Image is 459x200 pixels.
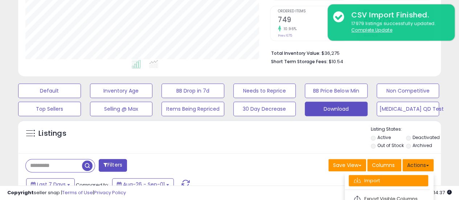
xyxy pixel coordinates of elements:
[367,159,401,171] button: Columns
[18,83,81,98] button: Default
[329,58,343,65] span: $10.54
[99,159,127,172] button: Filters
[413,134,440,140] label: Deactivated
[7,189,34,196] strong: Copyright
[38,128,66,139] h5: Listings
[278,9,348,13] span: Ordered Items
[112,178,174,191] button: Aug-26 - Sep-01
[90,102,153,116] button: Selling @ Max
[271,48,428,57] li: $36,275
[94,189,126,196] a: Privacy Policy
[372,162,395,169] span: Columns
[349,175,428,186] a: Import
[328,159,366,171] button: Save View
[26,178,75,191] button: Last 7 Days
[413,142,432,148] label: Archived
[377,83,439,98] button: Non Competitive
[377,142,403,148] label: Out of Stock
[123,181,165,188] span: Aug-26 - Sep-01
[233,83,296,98] button: Needs to Reprice
[161,102,224,116] button: Items Being Repriced
[305,83,368,98] button: BB Price Below Min
[233,102,296,116] button: 30 Day Decrease
[37,181,66,188] span: Last 7 Days
[18,102,81,116] button: Top Sellers
[351,27,392,33] u: Complete Update
[402,159,434,171] button: Actions
[278,33,292,38] small: Prev: 675
[278,16,348,25] h2: 749
[271,50,320,56] b: Total Inventory Value:
[377,134,390,140] label: Active
[90,83,153,98] button: Inventory Age
[76,181,109,188] span: Compared to:
[62,189,93,196] a: Terms of Use
[346,20,449,34] div: 17979 listings successfully updated.
[271,58,328,65] b: Short Term Storage Fees:
[7,189,126,196] div: seller snap | |
[305,102,368,116] button: Download
[161,83,224,98] button: BB Drop in 7d
[346,10,449,20] div: CSV Import Finished.
[422,189,452,196] span: 2025-09-9 14:37 GMT
[377,102,439,116] button: [MEDICAL_DATA] QD Test
[371,126,441,133] p: Listing States:
[281,26,297,32] small: 10.96%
